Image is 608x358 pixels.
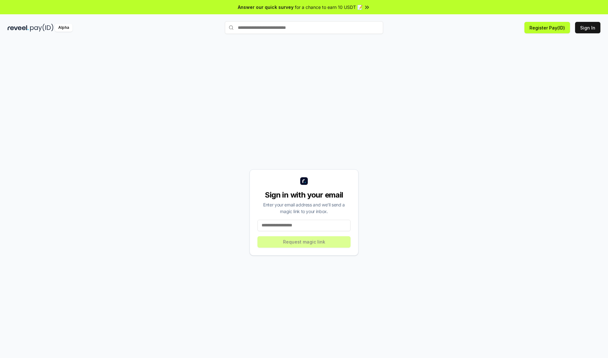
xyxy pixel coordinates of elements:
button: Sign In [575,22,600,33]
img: pay_id [30,24,54,32]
div: Alpha [55,24,73,32]
span: for a chance to earn 10 USDT 📝 [295,4,363,10]
span: Answer our quick survey [238,4,294,10]
div: Sign in with your email [257,190,351,200]
button: Register Pay(ID) [524,22,570,33]
div: Enter your email address and we’ll send a magic link to your inbox. [257,201,351,215]
img: logo_small [300,177,308,185]
img: reveel_dark [8,24,29,32]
